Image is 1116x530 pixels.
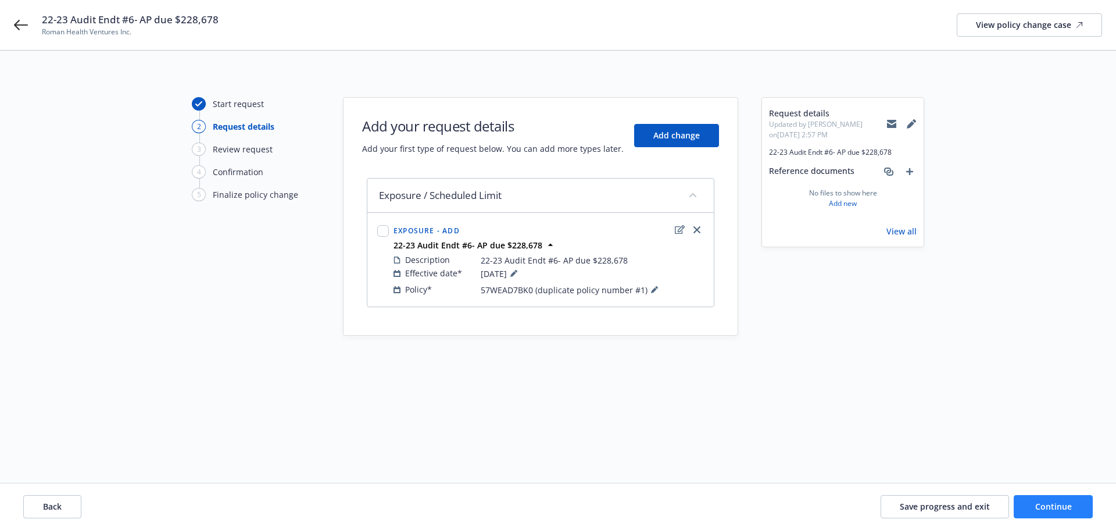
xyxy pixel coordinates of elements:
[362,116,624,136] h1: Add your request details
[192,120,206,133] div: 2
[634,124,719,147] button: Add change
[192,188,206,201] div: 5
[213,120,274,133] div: Request details
[394,226,460,236] span: Exposure - Add
[43,501,62,512] span: Back
[829,198,857,209] a: Add new
[405,267,462,279] span: Effective date*
[213,98,264,110] div: Start request
[809,188,877,198] span: No files to show here
[192,143,206,156] div: 3
[882,165,896,179] a: associate
[1035,501,1072,512] span: Continue
[881,495,1009,518] button: Save progress and exit
[769,165,854,179] span: Reference documents
[42,27,219,37] span: Roman Health Ventures Inc.
[192,165,206,179] div: 4
[653,130,700,141] span: Add change
[367,179,714,213] div: Exposure / Scheduled Limitcollapse content
[903,165,917,179] a: add
[769,107,886,119] span: Request details
[213,143,273,155] div: Review request
[900,501,990,512] span: Save progress and exit
[690,223,704,237] a: close
[769,147,917,158] span: 22-23 Audit Endt #6- AP due $228,678
[213,188,298,201] div: Finalize policy change
[405,283,432,296] span: Policy*
[23,495,81,518] button: Back
[886,225,917,237] a: View all
[481,283,661,297] span: 57WEAD7BK0 (duplicate policy number #1)
[976,14,1083,36] div: View policy change case
[673,223,686,237] a: edit
[213,166,263,178] div: Confirmation
[42,13,219,27] span: 22-23 Audit Endt #6- AP due $228,678
[405,254,450,266] span: Description
[394,240,542,251] strong: 22-23 Audit Endt #6- AP due $228,678
[769,119,886,140] span: Updated by [PERSON_NAME] on [DATE] 2:57 PM
[481,254,628,266] span: 22-23 Audit Endt #6- AP due $228,678
[1014,495,1093,518] button: Continue
[362,143,624,155] span: Add your first type of request below. You can add more types later.
[957,13,1102,37] a: View policy change case
[481,266,521,280] span: [DATE]
[684,186,702,204] button: collapse content
[379,188,502,202] span: Exposure / Scheduled Limit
